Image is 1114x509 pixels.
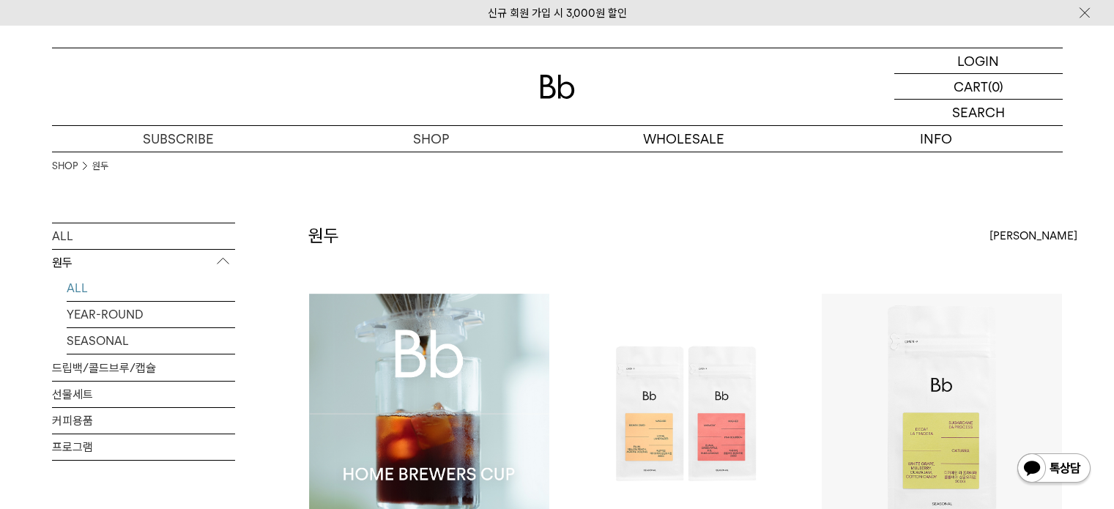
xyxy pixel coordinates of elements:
a: 드립백/콜드브루/캡슐 [52,355,235,381]
a: ALL [67,275,235,301]
a: 원두 [92,159,108,174]
p: SEARCH [952,100,1005,125]
p: INFO [810,126,1063,152]
a: YEAR-ROUND [67,302,235,327]
img: 카카오톡 채널 1:1 채팅 버튼 [1016,452,1092,487]
p: WHOLESALE [557,126,810,152]
p: 원두 [52,250,235,276]
a: SHOP [305,126,557,152]
a: SUBSCRIBE [52,126,305,152]
p: CART [954,74,988,99]
p: (0) [988,74,1003,99]
span: [PERSON_NAME] [989,227,1077,245]
a: 커피용품 [52,408,235,434]
a: LOGIN [894,48,1063,74]
a: SHOP [52,159,78,174]
a: 신규 회원 가입 시 3,000원 할인 [488,7,627,20]
a: SEASONAL [67,328,235,354]
h2: 원두 [308,223,339,248]
a: CART (0) [894,74,1063,100]
img: 로고 [540,75,575,99]
p: LOGIN [957,48,999,73]
a: 선물세트 [52,382,235,407]
a: 프로그램 [52,434,235,460]
a: ALL [52,223,235,249]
